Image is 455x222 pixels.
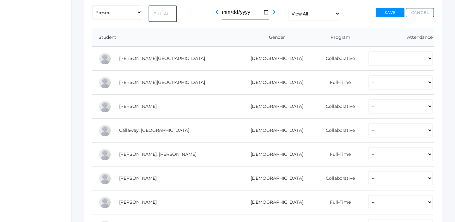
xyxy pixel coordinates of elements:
[99,148,111,161] div: Luna Cardenas
[314,71,362,95] td: Full-Time
[119,56,205,61] a: [PERSON_NAME][GEOGRAPHIC_DATA]
[314,28,362,47] th: Program
[99,52,111,65] div: Charlotte Bair
[99,196,111,209] div: Olivia Dainko
[119,151,197,157] a: [PERSON_NAME], [PERSON_NAME]
[235,119,314,143] td: [DEMOGRAPHIC_DATA]
[119,103,157,109] a: [PERSON_NAME]
[314,166,362,190] td: Collaborative
[235,71,314,95] td: [DEMOGRAPHIC_DATA]
[99,100,111,113] div: Lee Blasman
[99,76,111,89] div: Jordan Bell
[213,11,221,17] a: chevron_left
[119,199,157,205] a: [PERSON_NAME]
[235,28,314,47] th: Gender
[235,166,314,190] td: [DEMOGRAPHIC_DATA]
[270,11,278,17] a: chevron_right
[99,124,111,137] div: Kiel Callaway
[362,28,434,47] th: Attendance
[314,47,362,71] td: Collaborative
[235,95,314,119] td: [DEMOGRAPHIC_DATA]
[314,143,362,166] td: Full-Time
[314,190,362,214] td: Full-Time
[119,175,157,181] a: [PERSON_NAME]
[270,8,278,16] i: chevron_right
[92,28,235,47] th: Student
[235,47,314,71] td: [DEMOGRAPHIC_DATA]
[119,79,205,85] a: [PERSON_NAME][GEOGRAPHIC_DATA]
[314,119,362,143] td: Collaborative
[235,143,314,166] td: [DEMOGRAPHIC_DATA]
[235,190,314,214] td: [DEMOGRAPHIC_DATA]
[99,172,111,185] div: Teddy Dahlstrom
[314,95,362,119] td: Collaborative
[406,8,434,17] button: Cancel
[119,127,189,133] a: Callaway, [GEOGRAPHIC_DATA]
[376,8,404,17] button: Save
[213,8,221,16] i: chevron_left
[149,5,177,22] button: Fill All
